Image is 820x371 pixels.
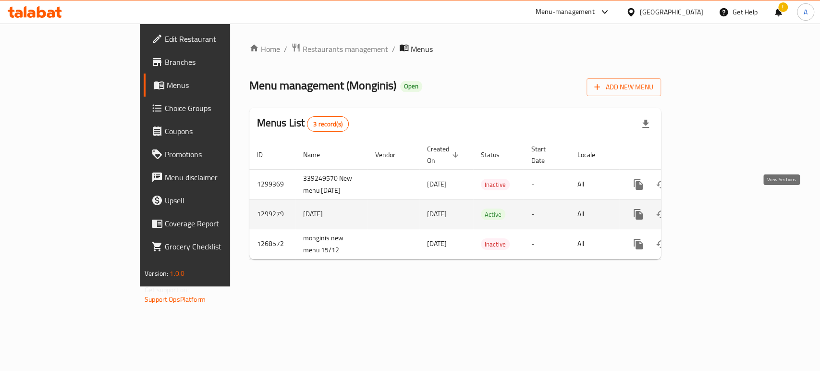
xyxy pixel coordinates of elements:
[165,241,269,252] span: Grocery Checklist
[145,293,206,306] a: Support.OpsPlatform
[291,43,388,55] a: Restaurants management
[165,102,269,114] span: Choice Groups
[165,33,269,45] span: Edit Restaurant
[165,56,269,68] span: Branches
[257,149,275,161] span: ID
[165,125,269,137] span: Coupons
[144,120,277,143] a: Coupons
[481,209,505,220] span: Active
[481,238,510,250] div: Inactive
[144,50,277,74] a: Branches
[627,203,650,226] button: more
[400,82,422,90] span: Open
[165,195,269,206] span: Upsell
[145,267,168,280] span: Version:
[427,208,447,220] span: [DATE]
[295,199,367,229] td: [DATE]
[144,235,277,258] a: Grocery Checklist
[307,116,349,132] div: Total records count
[249,43,661,55] nav: breadcrumb
[144,143,277,166] a: Promotions
[650,203,673,226] button: Change Status
[640,7,703,17] div: [GEOGRAPHIC_DATA]
[165,172,269,183] span: Menu disclaimer
[481,209,505,220] div: Active
[144,27,277,50] a: Edit Restaurant
[167,79,269,91] span: Menus
[619,140,727,170] th: Actions
[427,143,462,166] span: Created On
[570,199,619,229] td: All
[524,169,570,199] td: -
[303,43,388,55] span: Restaurants management
[392,43,395,55] li: /
[481,149,512,161] span: Status
[570,229,619,259] td: All
[249,74,396,96] span: Menu management ( Monginis )
[577,149,608,161] span: Locale
[594,81,653,93] span: Add New Menu
[400,81,422,92] div: Open
[144,212,277,235] a: Coverage Report
[804,7,808,17] span: A
[144,189,277,212] a: Upsell
[427,178,447,190] span: [DATE]
[249,140,727,260] table: enhanced table
[411,43,433,55] span: Menus
[524,199,570,229] td: -
[303,149,332,161] span: Name
[627,233,650,256] button: more
[481,239,510,250] span: Inactive
[257,116,349,132] h2: Menus List
[144,74,277,97] a: Menus
[570,169,619,199] td: All
[170,267,184,280] span: 1.0.0
[295,169,367,199] td: 339249570 New menu [DATE]
[165,148,269,160] span: Promotions
[284,43,287,55] li: /
[427,237,447,250] span: [DATE]
[524,229,570,259] td: -
[481,179,510,190] span: Inactive
[145,284,189,296] span: Get support on:
[295,229,367,259] td: monginis new menu 15/12
[144,166,277,189] a: Menu disclaimer
[307,120,348,129] span: 3 record(s)
[536,6,595,18] div: Menu-management
[165,218,269,229] span: Coverage Report
[650,233,673,256] button: Change Status
[375,149,408,161] span: Vendor
[587,78,661,96] button: Add New Menu
[144,97,277,120] a: Choice Groups
[634,112,657,136] div: Export file
[531,143,558,166] span: Start Date
[627,173,650,196] button: more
